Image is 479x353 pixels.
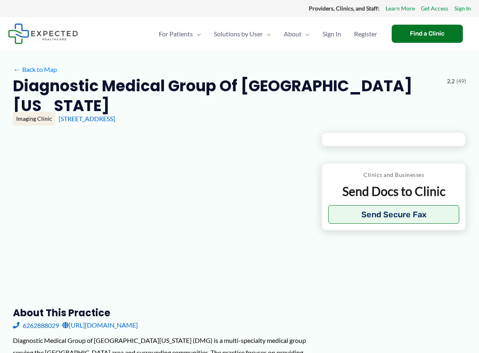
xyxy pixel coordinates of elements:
[152,20,207,48] a: For PatientsMenu Toggle
[348,20,384,48] a: Register
[13,76,441,116] h2: Diagnostic Medical Group Of [GEOGRAPHIC_DATA][US_STATE]
[13,319,59,331] a: 6262888029
[214,20,263,48] span: Solutions by User
[354,20,377,48] span: Register
[447,76,455,86] span: 2.2
[316,20,348,48] a: Sign In
[263,20,271,48] span: Menu Toggle
[59,115,115,122] a: [STREET_ADDRESS]
[193,20,201,48] span: Menu Toggle
[8,23,78,44] img: Expected Healthcare Logo - side, dark font, small
[13,65,21,73] span: ←
[302,20,310,48] span: Menu Toggle
[328,183,459,199] p: Send Docs to Clinic
[392,25,463,43] a: Find a Clinic
[323,20,341,48] span: Sign In
[159,20,193,48] span: For Patients
[13,307,308,319] h3: About this practice
[284,20,302,48] span: About
[309,5,380,12] strong: Providers, Clinics, and Staff:
[421,3,448,14] a: Get Access
[328,205,459,224] button: Send Secure Fax
[152,20,384,48] nav: Primary Site Navigation
[277,20,316,48] a: AboutMenu Toggle
[207,20,277,48] a: Solutions by UserMenu Toggle
[386,3,415,14] a: Learn More
[456,76,466,86] span: (49)
[328,170,459,180] p: Clinics and Businesses
[454,3,471,14] a: Sign In
[62,319,138,331] a: [URL][DOMAIN_NAME]
[13,63,57,76] a: ←Back to Map
[13,112,55,126] div: Imaging Clinic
